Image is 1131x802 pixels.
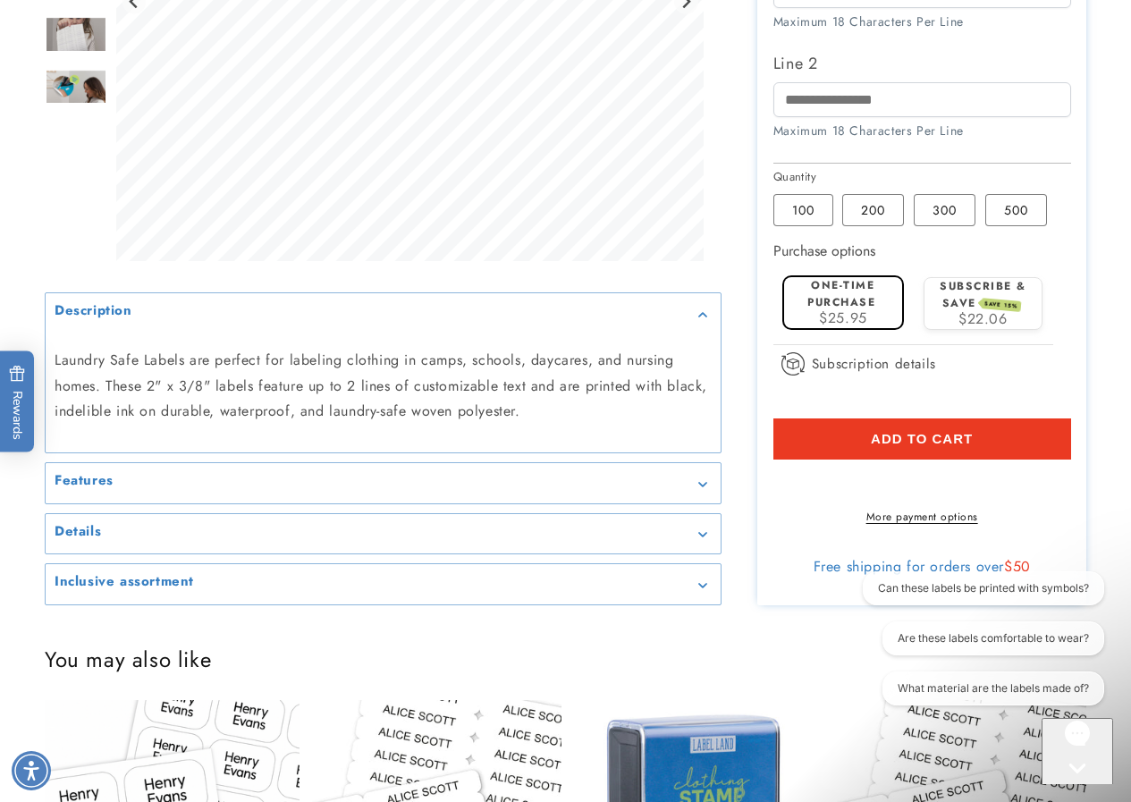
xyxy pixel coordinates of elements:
[55,348,712,425] p: Laundry Safe Labels are perfect for labeling clothing in camps, schools, daycares, and nursing ho...
[812,353,936,375] span: Subscription details
[45,646,1086,673] h2: You may also like
[914,194,975,226] label: 300
[850,571,1113,722] iframe: Gorgias live chat conversation starters
[46,514,721,554] summary: Details
[981,298,1021,312] span: SAVE 15%
[1013,556,1031,577] span: 50
[55,303,132,321] h2: Description
[940,278,1026,311] label: Subscribe & save
[46,294,721,334] summary: Description
[773,168,818,186] legend: Quantity
[773,194,833,226] label: 100
[45,4,107,66] div: Go to slide 5
[55,473,114,491] h2: Features
[46,464,721,504] summary: Features
[45,69,107,131] img: Iron-On Labels - Label Land
[958,308,1008,329] span: $22.06
[12,751,51,790] div: Accessibility Menu
[773,13,1071,31] div: Maximum 18 Characters Per Line
[46,565,721,605] summary: Inclusive assortment
[773,558,1071,576] div: Free shipping for orders over
[1004,556,1013,577] span: $
[773,122,1071,140] div: Maximum 18 Characters Per Line
[773,241,875,261] label: Purchase options
[807,277,875,310] label: One-time purchase
[14,659,226,713] iframe: Sign Up via Text for Offers
[985,194,1047,226] label: 500
[819,308,867,328] span: $25.95
[55,523,101,541] h2: Details
[45,17,107,54] img: null
[773,418,1071,460] button: Add to cart
[55,574,194,592] h2: Inclusive assortment
[773,509,1071,525] a: More payment options
[773,49,1071,78] label: Line 2
[842,194,904,226] label: 200
[45,69,107,131] div: Go to slide 6
[1042,718,1113,784] iframe: Gorgias live chat messenger
[9,365,26,439] span: Rewards
[871,431,973,447] span: Add to cart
